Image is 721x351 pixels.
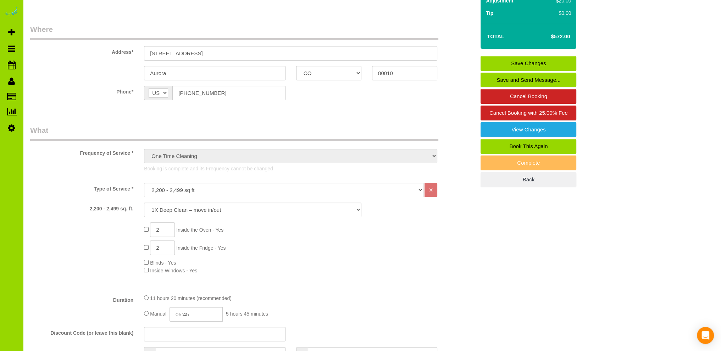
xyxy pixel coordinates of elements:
a: Back [481,172,576,187]
label: Discount Code (or leave this blank) [25,327,139,336]
a: Save Changes [481,56,576,71]
div: $0.00 [538,10,571,17]
span: Manual [150,311,166,317]
label: Tip [486,10,493,17]
a: Book This Again [481,139,576,154]
span: Inside the Oven - Yes [176,227,223,233]
input: City* [144,66,285,80]
div: Open Intercom Messenger [697,327,714,344]
legend: What [30,125,438,141]
span: Inside the Fridge - Yes [176,245,226,251]
span: Cancel Booking with 25.00% Fee [489,110,568,116]
label: Type of Service * [25,183,139,192]
input: Zip Code* [372,66,437,80]
label: Phone* [25,86,139,95]
a: Save and Send Message... [481,73,576,87]
label: 2,200 - 2,499 sq. ft. [25,203,139,212]
label: Address* [25,46,139,56]
span: 11 hours 20 minutes (recommended) [150,295,232,301]
span: Blinds - Yes [150,260,176,266]
p: Booking is complete and its Frequency cannot be changed [144,165,437,172]
a: Cancel Booking [481,89,576,104]
a: View Changes [481,122,576,137]
input: Phone* [172,86,285,100]
img: Automaid Logo [4,7,18,17]
label: Frequency of Service * [25,147,139,157]
label: Duration [25,294,139,304]
span: 5 hours 45 minutes [226,311,268,317]
h4: $572.00 [529,34,570,40]
span: Inside Windows - Yes [150,268,197,273]
strong: Total [487,33,504,39]
legend: Where [30,24,438,40]
a: Cancel Booking with 25.00% Fee [481,106,576,120]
